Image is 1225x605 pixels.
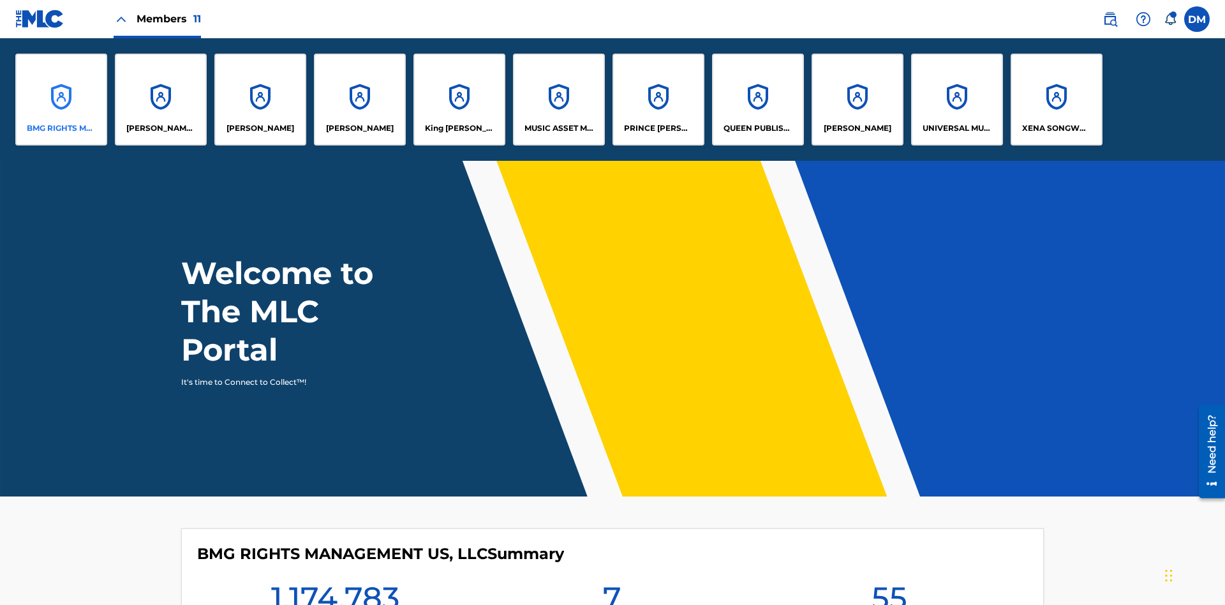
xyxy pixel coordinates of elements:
p: MUSIC ASSET MANAGEMENT (MAM) [524,123,594,134]
p: XENA SONGWRITER [1022,123,1092,134]
p: QUEEN PUBLISHA [724,123,793,134]
a: AccountsUNIVERSAL MUSIC PUB GROUP [911,54,1003,146]
img: Close [114,11,129,27]
a: Accounts[PERSON_NAME] SONGWRITER [115,54,207,146]
div: Notifications [1164,13,1177,26]
a: Accounts[PERSON_NAME] [812,54,903,146]
a: AccountsXENA SONGWRITER [1011,54,1102,146]
div: Help [1131,6,1156,32]
img: search [1102,11,1118,27]
iframe: Resource Center [1189,400,1225,505]
p: BMG RIGHTS MANAGEMENT US, LLC [27,123,96,134]
p: King McTesterson [425,123,494,134]
p: EYAMA MCSINGER [326,123,394,134]
p: RONALD MCTESTERSON [824,123,891,134]
a: AccountsKing [PERSON_NAME] [413,54,505,146]
a: Accounts[PERSON_NAME] [314,54,406,146]
div: User Menu [1184,6,1210,32]
p: UNIVERSAL MUSIC PUB GROUP [923,123,992,134]
p: CLEO SONGWRITER [126,123,196,134]
p: ELVIS COSTELLO [226,123,294,134]
h4: BMG RIGHTS MANAGEMENT US, LLC [197,544,564,564]
p: PRINCE MCTESTERSON [624,123,694,134]
a: AccountsMUSIC ASSET MANAGEMENT (MAM) [513,54,605,146]
a: AccountsPRINCE [PERSON_NAME] [612,54,704,146]
img: MLC Logo [15,10,64,28]
a: Accounts[PERSON_NAME] [214,54,306,146]
a: AccountsBMG RIGHTS MANAGEMENT US, LLC [15,54,107,146]
iframe: Chat Widget [1161,544,1225,605]
span: 11 [193,13,201,25]
img: help [1136,11,1151,27]
h1: Welcome to The MLC Portal [181,254,420,369]
a: AccountsQUEEN PUBLISHA [712,54,804,146]
div: Drag [1165,556,1173,595]
a: Public Search [1097,6,1123,32]
p: It's time to Connect to Collect™! [181,377,403,388]
span: Members [137,11,201,26]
